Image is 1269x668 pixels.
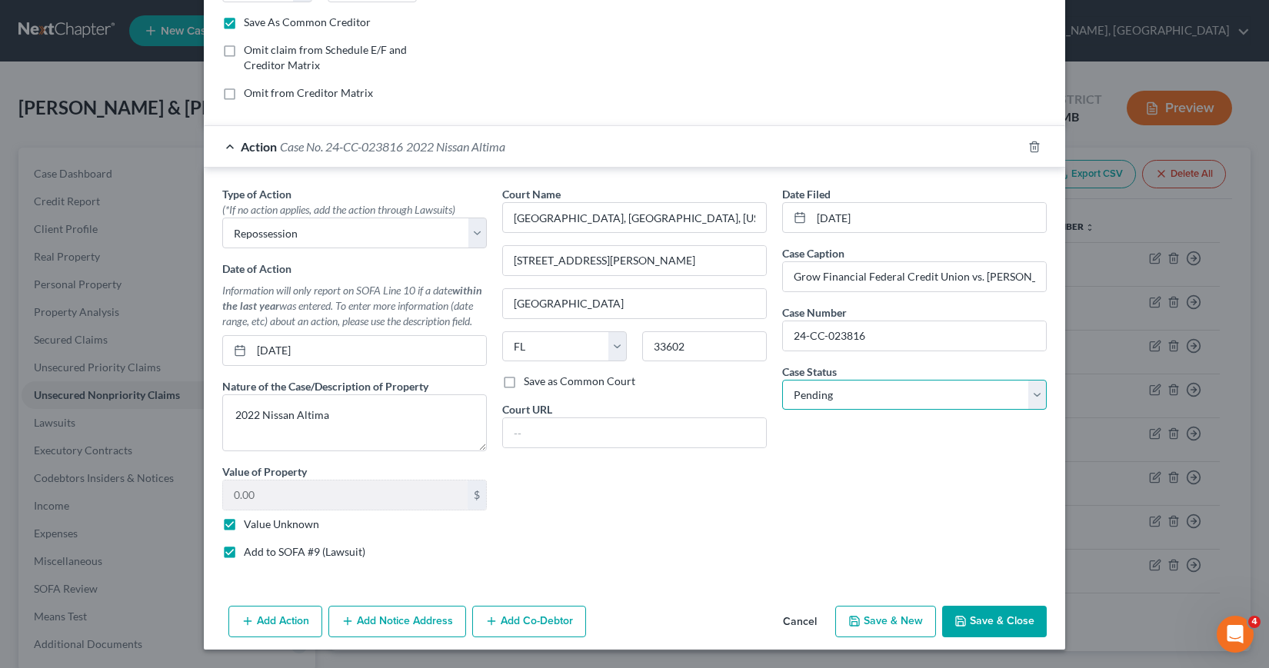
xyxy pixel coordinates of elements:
[222,188,291,201] span: Type of Action
[251,336,486,365] input: MM/DD/YYYY
[223,480,468,510] input: 0.00
[468,480,486,510] div: $
[782,245,844,261] label: Case Caption
[1248,616,1261,628] span: 4
[502,202,767,233] input: Search court by name...
[244,86,373,99] span: Omit from Creditor Matrix
[228,606,322,638] button: Add Action
[406,139,505,154] span: 2022 Nissan Altima
[782,365,837,378] span: Case Status
[811,203,1046,232] input: MM/DD/YYYY
[503,418,766,447] input: --
[328,606,466,638] button: Add Notice Address
[1217,616,1254,653] iframe: Intercom live chat
[222,464,307,480] label: Value of Property
[942,606,1047,638] button: Save & Close
[835,606,936,638] button: Save & New
[244,517,319,532] label: Value Unknown
[280,139,403,154] span: Case No. 24-CC-023816
[771,607,829,638] button: Cancel
[244,544,365,560] label: Add to SOFA #9 (Lawsuit)
[222,378,428,394] label: Nature of the Case/Description of Property
[783,262,1046,291] input: ex: Johnny Appleseed vs Citibank
[782,186,831,202] label: Date Filed
[472,606,586,638] button: Add Co-Debtor
[502,188,561,201] span: Court Name
[782,304,847,321] label: Case Number
[502,401,552,417] label: Court URL
[222,261,291,277] label: Date of Action
[503,246,766,275] input: Enter address...
[222,202,487,218] div: (*If no action applies, add the action through Lawsuits)
[244,43,407,71] span: Omit claim from Schedule E/F and Creditor Matrix
[783,321,1046,351] input: #
[222,283,487,329] div: Information will only report on SOFA Line 10 if a date was entered. To enter more information (da...
[503,289,766,318] input: Enter city...
[241,139,277,154] span: Action
[524,374,635,389] label: Save as Common Court
[244,15,371,30] label: Save As Common Creditor
[642,331,767,362] input: Enter zip...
